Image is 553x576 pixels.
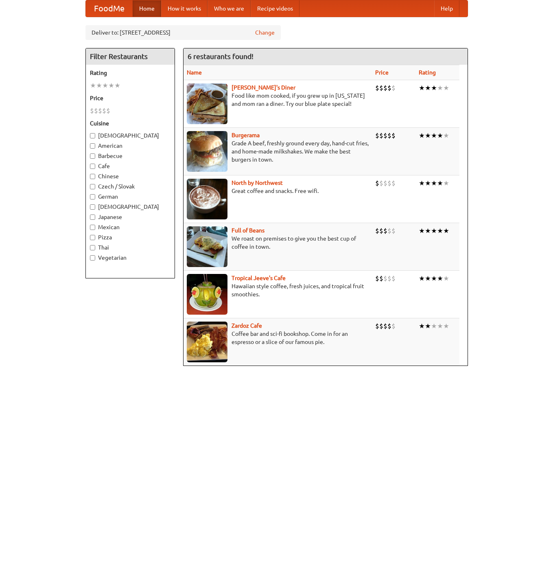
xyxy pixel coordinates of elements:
[437,322,443,331] li: ★
[419,69,436,76] a: Rating
[443,179,449,188] li: ★
[379,322,383,331] li: $
[387,226,391,235] li: $
[387,274,391,283] li: $
[425,226,431,235] li: ★
[431,226,437,235] li: ★
[391,83,396,92] li: $
[419,131,425,140] li: ★
[90,213,170,221] label: Japanese
[379,226,383,235] li: $
[391,226,396,235] li: $
[419,322,425,331] li: ★
[90,69,170,77] h5: Rating
[379,274,383,283] li: $
[443,322,449,331] li: ★
[437,83,443,92] li: ★
[90,182,170,191] label: Czech / Slovak
[383,226,387,235] li: $
[431,83,437,92] li: ★
[419,274,425,283] li: ★
[375,226,379,235] li: $
[391,179,396,188] li: $
[102,106,106,115] li: $
[187,139,369,164] p: Grade A beef, freshly ground every day, hand-cut fries, and home-made milkshakes. We make the bes...
[379,83,383,92] li: $
[232,132,260,138] b: Burgerama
[379,131,383,140] li: $
[90,142,170,150] label: American
[90,81,96,90] li: ★
[108,81,114,90] li: ★
[96,81,102,90] li: ★
[443,226,449,235] li: ★
[443,83,449,92] li: ★
[232,275,286,281] a: Tropical Jeeve's Cafe
[437,131,443,140] li: ★
[431,274,437,283] li: ★
[90,243,170,252] label: Thai
[443,274,449,283] li: ★
[232,322,262,329] a: Zardoz Cafe
[90,143,95,149] input: American
[90,153,95,159] input: Barbecue
[187,330,369,346] p: Coffee bar and sci-fi bookshop. Come in for an espresso or a slice of our famous pie.
[387,83,391,92] li: $
[187,83,227,124] img: sallys.jpg
[187,226,227,267] img: beans.jpg
[102,81,108,90] li: ★
[375,179,379,188] li: $
[90,194,95,199] input: German
[419,226,425,235] li: ★
[425,274,431,283] li: ★
[86,0,133,17] a: FoodMe
[425,83,431,92] li: ★
[187,179,227,219] img: north.jpg
[90,204,95,210] input: [DEMOGRAPHIC_DATA]
[188,53,254,60] ng-pluralize: 6 restaurants found!
[391,322,396,331] li: $
[387,322,391,331] li: $
[437,226,443,235] li: ★
[443,131,449,140] li: ★
[379,179,383,188] li: $
[375,322,379,331] li: $
[85,25,281,40] div: Deliver to: [STREET_ADDRESS]
[187,69,202,76] a: Name
[90,255,95,261] input: Vegetarian
[425,131,431,140] li: ★
[90,184,95,189] input: Czech / Slovak
[90,174,95,179] input: Chinese
[425,322,431,331] li: ★
[425,179,431,188] li: ★
[114,81,120,90] li: ★
[187,131,227,172] img: burgerama.jpg
[232,227,264,234] a: Full of Beans
[383,322,387,331] li: $
[251,0,299,17] a: Recipe videos
[90,203,170,211] label: [DEMOGRAPHIC_DATA]
[232,84,295,91] b: [PERSON_NAME]'s Diner
[90,94,170,102] h5: Price
[232,180,283,186] a: North by Northwest
[90,254,170,262] label: Vegetarian
[161,0,208,17] a: How it works
[90,172,170,180] label: Chinese
[255,28,275,37] a: Change
[383,179,387,188] li: $
[434,0,459,17] a: Help
[383,274,387,283] li: $
[437,179,443,188] li: ★
[90,235,95,240] input: Pizza
[98,106,102,115] li: $
[431,322,437,331] li: ★
[90,215,95,220] input: Japanese
[387,179,391,188] li: $
[187,322,227,362] img: zardoz.jpg
[90,225,95,230] input: Mexican
[187,282,369,298] p: Hawaiian style coffee, fresh juices, and tropical fruit smoothies.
